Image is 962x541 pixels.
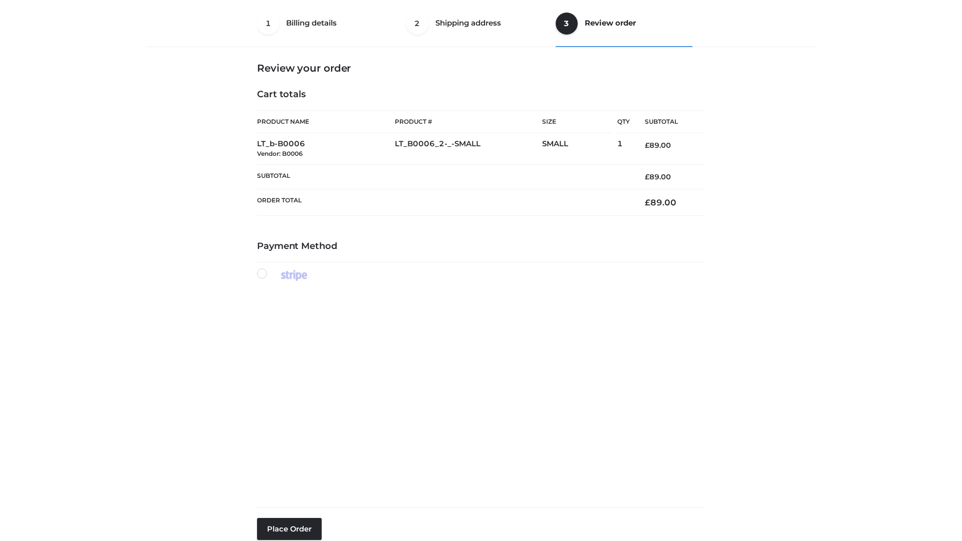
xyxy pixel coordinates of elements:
button: Place order [257,518,322,540]
th: Size [542,111,612,133]
th: Product Name [257,110,395,133]
bdi: 89.00 [645,141,671,150]
td: LT_B0006_2-_-SMALL [395,133,542,165]
td: 1 [617,133,630,165]
bdi: 89.00 [645,172,671,181]
td: SMALL [542,133,617,165]
th: Order Total [257,189,630,216]
span: £ [645,141,649,150]
th: Product # [395,110,542,133]
h4: Cart totals [257,89,705,100]
h4: Payment Method [257,241,705,252]
th: Subtotal [257,164,630,189]
span: £ [645,172,649,181]
td: LT_b-B0006 [257,133,395,165]
bdi: 89.00 [645,197,676,207]
iframe: Secure payment input frame [255,279,703,499]
th: Qty [617,110,630,133]
th: Subtotal [630,111,705,133]
small: Vendor: B0006 [257,150,303,157]
span: £ [645,197,650,207]
h3: Review your order [257,62,705,74]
